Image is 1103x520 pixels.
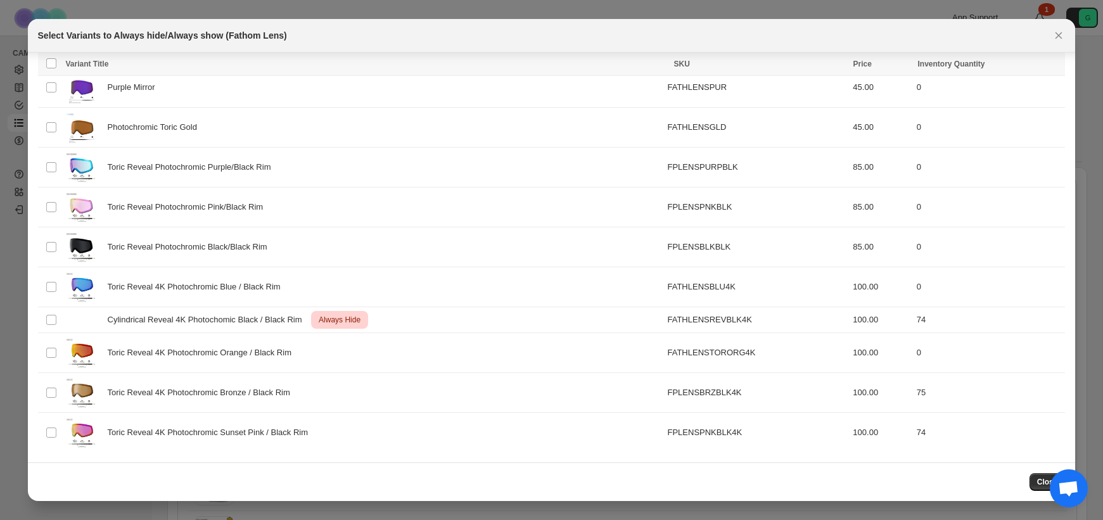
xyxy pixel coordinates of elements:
td: 85.00 [849,187,912,227]
td: 75 [913,373,1066,413]
td: FATHLENSTORORG4K [663,333,849,373]
td: FPLENSPURPBLK [663,148,849,187]
span: Toric Reveal Photochromic Black/Black Rim [108,241,274,253]
td: 85.00 [849,227,912,267]
span: Toric Reveal 4K Photochromic Bronze / Black Rim [108,386,297,399]
span: Inventory Quantity [918,60,985,68]
img: fw25_fathom_4k_lens_pink_pow_carousel.png [66,417,98,448]
td: 0 [913,148,1066,187]
td: FPLENSBRZBLK4K [663,373,849,413]
span: Toric Reveal Photochromic Pink/Black Rim [108,201,270,213]
span: Photochromic Toric Gold [108,121,204,134]
td: 100.00 [849,413,912,453]
span: Price [853,60,872,68]
span: Variant Title [66,60,109,68]
td: FPLENSPNKBLK [663,187,849,227]
h2: Select Variants to Always hide/Always show (Fathom Lens) [38,29,287,42]
span: Toric Reveal 4K Photochromic Orange / Black Rim [108,346,298,359]
span: Always Hide [316,312,363,327]
td: FPLENSBLKBLK [663,227,849,267]
span: Toric Reveal Photochromic Purple/Black Rim [108,161,278,174]
td: 0 [913,333,1066,373]
span: Purple Mirror [108,81,162,94]
td: 74 [913,413,1066,453]
span: SKU [674,60,690,68]
span: Close [1037,477,1058,487]
span: Cylindrical Reveal 4K Photochomic Black / Black Rim [108,314,309,326]
img: fw25_fathom_4k_lens_bronze_pow_carousel.png [66,377,98,409]
td: 100.00 [849,333,912,373]
img: fw24_fathom_lens_black_black_pow_carousel.png [66,231,98,263]
td: 100.00 [849,373,912,413]
img: fw25_fathom_4k_lens_orange_pow_carousel.png [66,337,98,369]
td: 100.00 [849,307,912,333]
td: FATHLENSBLU4K [663,267,849,307]
td: 45.00 [849,68,912,108]
td: FATHLENSREVBLK4K [663,307,849,333]
td: 85.00 [849,148,912,187]
td: FATHLENSPUR [663,68,849,108]
td: 0 [913,227,1066,267]
td: 100.00 [849,267,912,307]
img: fw24_fathom_lens_pink_black_pow_carousel.png [66,191,98,223]
button: Close [1030,473,1066,491]
img: fw24_fathom_lens_purpleblack_pow_carousel.png [66,151,98,183]
button: Close [1050,27,1068,44]
td: 0 [913,267,1066,307]
td: 0 [913,68,1066,108]
td: 0 [913,187,1066,227]
div: Open chat [1050,469,1088,507]
span: Toric Reveal 4K Photochromic Blue / Black Rim [108,281,288,293]
td: 74 [913,307,1066,333]
td: 0 [913,108,1066,148]
td: 45.00 [849,108,912,148]
img: fw25_fathom_4k_lens_blue_pow_carousel.png [66,271,98,303]
span: Toric Reveal 4K Photochromic Sunset Pink / Black Rim [108,426,315,439]
td: FATHLENSGLD [663,108,849,148]
td: FPLENSPNKBLK4K [663,413,849,453]
img: fathomlenscrops-36.png [66,111,98,143]
img: fathomlenscrops-04.png [66,72,98,103]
